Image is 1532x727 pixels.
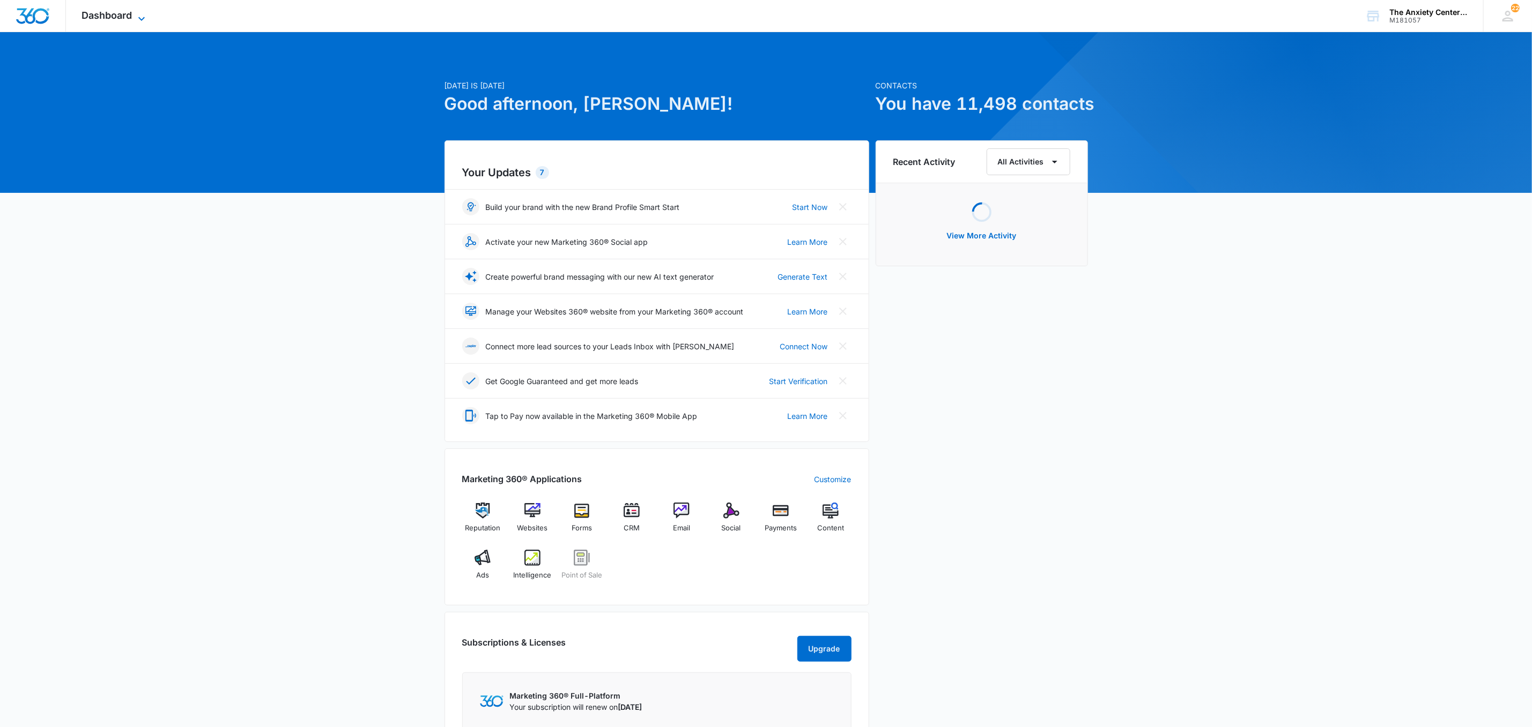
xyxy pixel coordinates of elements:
p: Get Google Guaranteed and get more leads [486,376,639,387]
a: Intelligence [512,550,553,588]
span: Intelligence [513,570,551,581]
img: Marketing 360 Logo [480,695,504,707]
p: Connect more lead sources to your Leads Inbox with [PERSON_NAME] [486,341,735,352]
span: Reputation [465,523,500,534]
button: All Activities [987,148,1070,175]
a: Point of Sale [561,550,603,588]
a: Ads [462,550,504,588]
h2: Subscriptions & Licenses [462,636,566,657]
button: View More Activity [936,223,1027,249]
p: Tap to Pay now available in the Marketing 360® Mobile App [486,410,698,422]
a: Payments [760,503,802,541]
button: Upgrade [797,636,852,662]
span: 22 [1511,4,1520,12]
h2: Marketing 360® Applications [462,473,582,485]
p: Contacts [876,80,1088,91]
p: Create powerful brand messaging with our new AI text generator [486,271,714,282]
div: notifications count [1511,4,1520,12]
button: Close [834,233,852,250]
p: Your subscription will renew on [510,701,642,713]
p: Manage your Websites 360® website from your Marketing 360® account [486,306,744,317]
span: Point of Sale [561,570,602,581]
a: CRM [611,503,653,541]
a: Customize [815,474,852,485]
a: Websites [512,503,553,541]
h1: Good afternoon, [PERSON_NAME]! [445,91,869,117]
button: Close [834,338,852,355]
a: Reputation [462,503,504,541]
p: Build your brand with the new Brand Profile Smart Start [486,201,680,213]
span: Social [722,523,741,534]
h2: Your Updates [462,164,852,181]
a: Email [661,503,702,541]
span: Payments [765,523,797,534]
button: Close [834,198,852,215]
a: Social [711,503,752,541]
span: [DATE] [618,702,642,711]
a: Learn More [788,236,828,248]
h1: You have 11,498 contacts [876,91,1088,117]
a: Start Verification [769,376,828,387]
a: Start Now [793,201,828,213]
a: Learn More [788,410,828,422]
button: Close [834,303,852,320]
span: Ads [476,570,489,581]
span: Email [673,523,690,534]
a: Content [810,503,852,541]
a: Connect Now [780,341,828,352]
button: Close [834,268,852,285]
a: Forms [561,503,603,541]
p: Marketing 360® Full-Platform [510,690,642,701]
span: CRM [624,523,640,534]
div: account name [1389,8,1468,17]
h6: Recent Activity [893,155,956,168]
span: Forms [572,523,592,534]
div: 7 [536,166,549,179]
span: Content [817,523,844,534]
a: Learn More [788,306,828,317]
p: [DATE] is [DATE] [445,80,869,91]
p: Activate your new Marketing 360® Social app [486,236,648,248]
span: Websites [517,523,547,534]
div: account id [1389,17,1468,24]
span: Dashboard [82,10,132,21]
a: Generate Text [778,271,828,282]
button: Close [834,372,852,389]
button: Close [834,407,852,424]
